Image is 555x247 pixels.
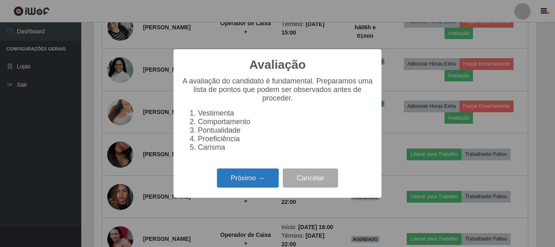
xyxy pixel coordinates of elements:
[198,143,373,152] li: Carisma
[198,118,373,126] li: Comportamento
[283,168,338,188] button: Cancelar
[198,126,373,135] li: Pontualidade
[198,109,373,118] li: Vestimenta
[217,168,279,188] button: Próximo →
[249,57,306,72] h2: Avaliação
[198,135,373,143] li: Proeficiência
[182,77,373,103] p: A avaliação do candidato é fundamental. Preparamos uma lista de pontos que podem ser observados a...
